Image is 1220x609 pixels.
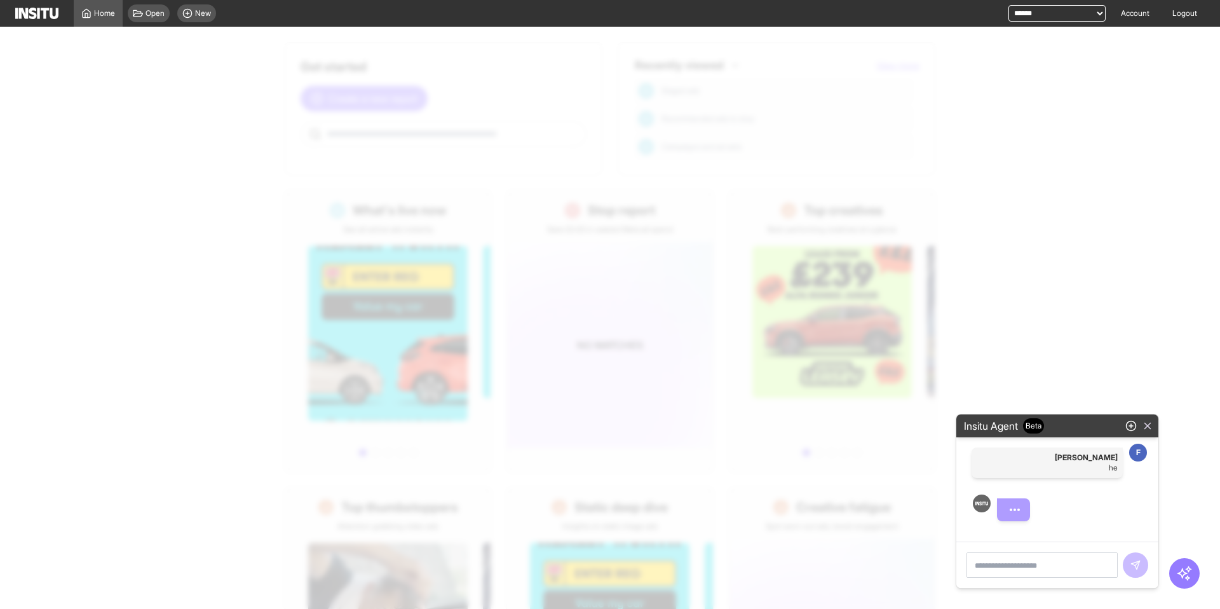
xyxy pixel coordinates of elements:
span: You cannot perform this action [1123,552,1148,578]
p: he [977,463,1118,473]
img: Logo [975,502,988,505]
span: New [195,8,211,18]
span: typing dots [1010,509,1020,511]
img: Logo [15,8,58,19]
span: Beta [1023,418,1044,434]
span: [PERSON_NAME] [977,453,1118,463]
span: Home [94,8,115,18]
p: F [1136,448,1141,458]
h2: Insitu Agent [959,418,1049,434]
span: Open [146,8,165,18]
